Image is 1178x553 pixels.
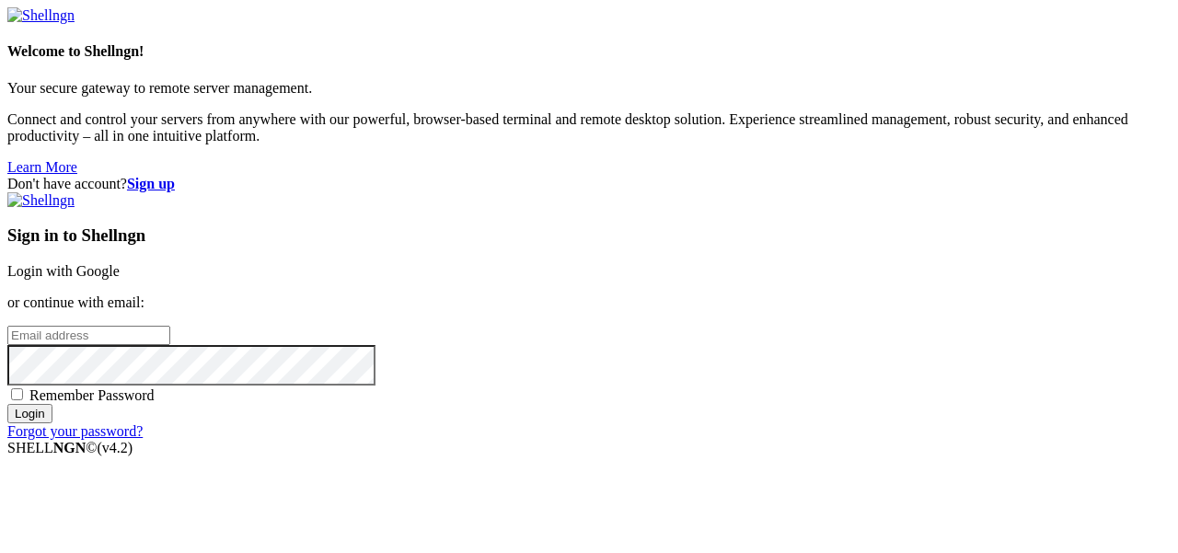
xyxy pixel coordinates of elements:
[98,440,133,455] span: 4.2.0
[7,294,1171,311] p: or continue with email:
[7,225,1171,246] h3: Sign in to Shellngn
[7,159,77,175] a: Learn More
[29,387,155,403] span: Remember Password
[7,404,52,423] input: Login
[7,43,1171,60] h4: Welcome to Shellngn!
[7,192,75,209] img: Shellngn
[11,388,23,400] input: Remember Password
[7,423,143,439] a: Forgot your password?
[7,111,1171,144] p: Connect and control your servers from anywhere with our powerful, browser-based terminal and remo...
[7,440,133,455] span: SHELL ©
[7,176,1171,192] div: Don't have account?
[7,326,170,345] input: Email address
[127,176,175,191] a: Sign up
[53,440,87,455] b: NGN
[7,7,75,24] img: Shellngn
[7,80,1171,97] p: Your secure gateway to remote server management.
[7,263,120,279] a: Login with Google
